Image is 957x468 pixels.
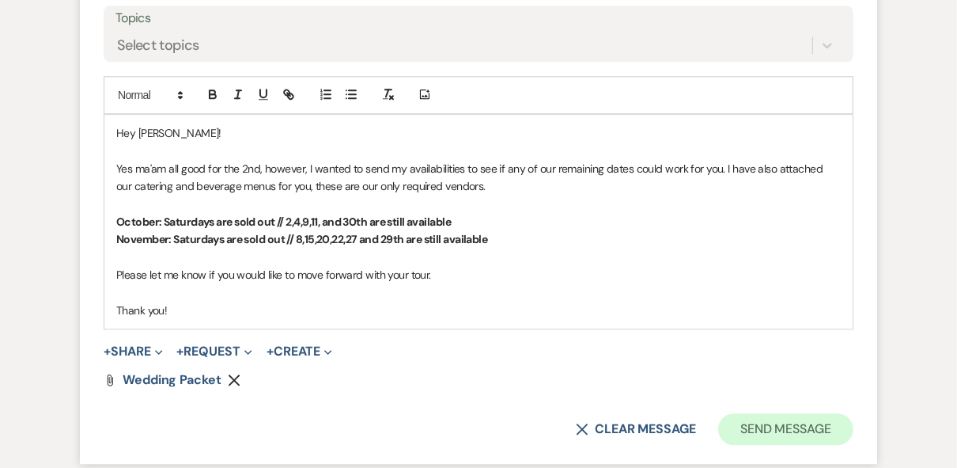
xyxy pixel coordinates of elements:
[177,345,252,358] button: Request
[116,266,841,283] p: Please let me know if you would like to move forward with your tour.
[104,345,163,358] button: Share
[115,7,842,30] label: Topics
[116,215,451,229] strong: October: Saturdays are sold out // 2,4,9,11, and 30th are still available
[123,374,221,386] a: Wedding packet
[116,302,841,319] p: Thank you!
[116,124,841,142] p: Hey [PERSON_NAME]!
[104,345,111,358] span: +
[267,345,332,358] button: Create
[267,345,274,358] span: +
[576,423,696,436] button: Clear message
[116,232,487,246] strong: November: Saturdays are sold out // 8,15,20,22,27 and 29th are still available
[123,371,221,388] span: Wedding packet
[117,34,199,55] div: Select topics
[718,413,853,445] button: Send Message
[116,160,841,196] p: Yes ma'am all good for the 2nd, however, I wanted to send my availabilities to see if any of our ...
[177,345,184,358] span: +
